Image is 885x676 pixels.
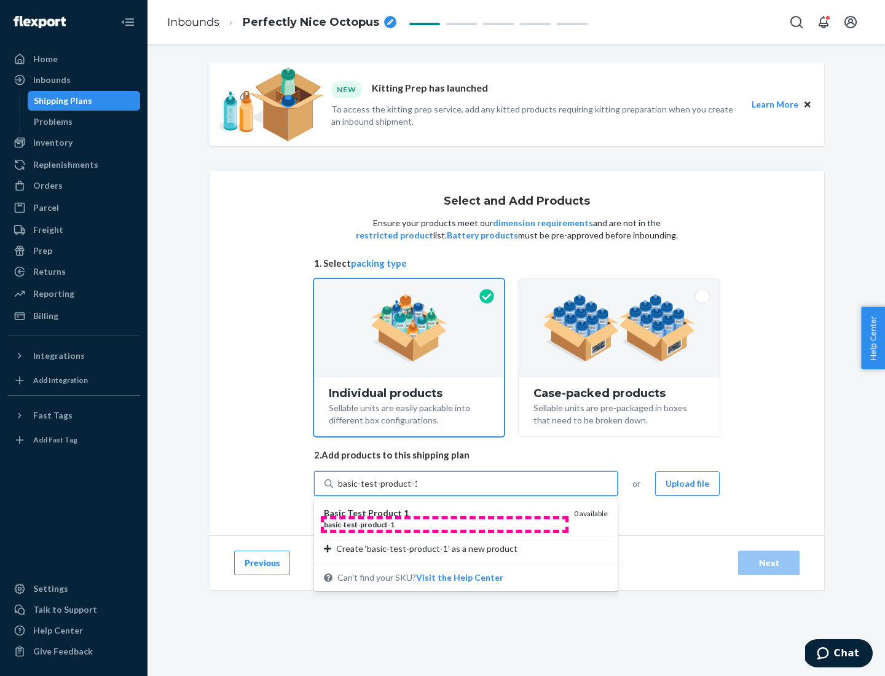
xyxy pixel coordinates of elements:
[7,262,140,281] a: Returns
[33,202,59,214] div: Parcel
[33,245,52,257] div: Prep
[533,387,705,399] div: Case-packed products
[543,294,696,362] img: case-pack.59cecea509d18c883b923b81aeac6d0b.png
[7,49,140,69] a: Home
[444,195,590,208] h1: Select and Add Products
[7,346,140,366] button: Integrations
[7,155,140,175] a: Replenishments
[574,509,608,518] span: 0 available
[234,551,290,575] button: Previous
[360,520,388,529] em: product
[404,508,409,518] em: 1
[33,409,73,422] div: Fast Tags
[416,572,503,584] button: Basic Test Product 1basic-test-product-10 availableCreate ‘basic-test-product-1’ as a new product...
[749,557,789,569] div: Next
[7,70,140,90] a: Inbounds
[493,217,593,229] button: dimension requirements
[447,229,518,242] button: Battery products
[33,350,85,362] div: Integrations
[33,310,58,322] div: Billing
[324,508,345,518] em: Basic
[33,434,77,445] div: Add Fast Tag
[314,257,720,270] span: 1. Select
[7,284,140,304] a: Reporting
[347,508,366,518] em: Test
[7,642,140,661] button: Give Feedback
[738,551,800,575] button: Next
[533,399,705,426] div: Sellable units are pre-packaged in boxes that need to be broken down.
[33,53,58,65] div: Home
[356,229,433,242] button: restricted product
[329,387,489,399] div: Individual products
[337,572,503,584] span: Can't find your SKU?
[33,224,63,236] div: Freight
[33,74,71,86] div: Inbounds
[33,603,97,616] div: Talk to Support
[324,520,341,529] em: basic
[157,4,406,41] ol: breadcrumbs
[329,399,489,426] div: Sellable units are easily packable into different box configurations.
[7,306,140,326] a: Billing
[632,478,640,490] span: or
[838,10,863,34] button: Open account menu
[331,81,362,98] div: NEW
[167,15,219,29] a: Inbounds
[7,133,140,152] a: Inventory
[7,220,140,240] a: Freight
[338,478,417,490] input: Basic Test Product 1basic-test-product-10 availableCreate ‘basic-test-product-1’ as a new product...
[655,471,720,496] button: Upload file
[7,241,140,261] a: Prep
[7,198,140,218] a: Parcel
[33,179,63,192] div: Orders
[33,288,74,300] div: Reporting
[324,519,564,530] div: - - -
[116,10,140,34] button: Close Navigation
[7,600,140,619] button: Talk to Support
[28,112,141,132] a: Problems
[33,136,73,149] div: Inventory
[355,217,679,242] p: Ensure your products meet our and are not in the list. must be pre-approved before inbounding.
[811,10,836,34] button: Open notifications
[33,265,66,278] div: Returns
[33,645,93,658] div: Give Feedback
[7,579,140,599] a: Settings
[752,98,798,111] button: Learn More
[390,520,395,529] em: 1
[331,103,741,128] p: To access the kitting prep service, add any kitted products requiring kitting preparation when yo...
[344,520,358,529] em: test
[351,257,407,270] button: packing type
[243,15,379,31] span: Perfectly Nice Octopus
[33,159,98,171] div: Replenishments
[7,621,140,640] a: Help Center
[805,639,873,670] iframe: Opens a widget where you can chat to one of our agents
[372,81,488,98] p: Kitting Prep has launched
[784,10,809,34] button: Open Search Box
[33,624,83,637] div: Help Center
[33,375,88,385] div: Add Integration
[7,430,140,450] a: Add Fast Tag
[14,16,66,28] img: Flexport logo
[336,543,517,555] span: Create ‘basic-test-product-1’ as a new product
[34,95,92,107] div: Shipping Plans
[7,176,140,195] a: Orders
[368,508,402,518] em: Product
[7,371,140,390] a: Add Integration
[801,98,814,111] button: Close
[314,449,720,462] span: 2. Add products to this shipping plan
[28,91,141,111] a: Shipping Plans
[34,116,73,128] div: Problems
[33,583,68,595] div: Settings
[861,307,885,369] button: Help Center
[7,406,140,425] button: Fast Tags
[371,294,447,362] img: individual-pack.facf35554cb0f1810c75b2bd6df2d64e.png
